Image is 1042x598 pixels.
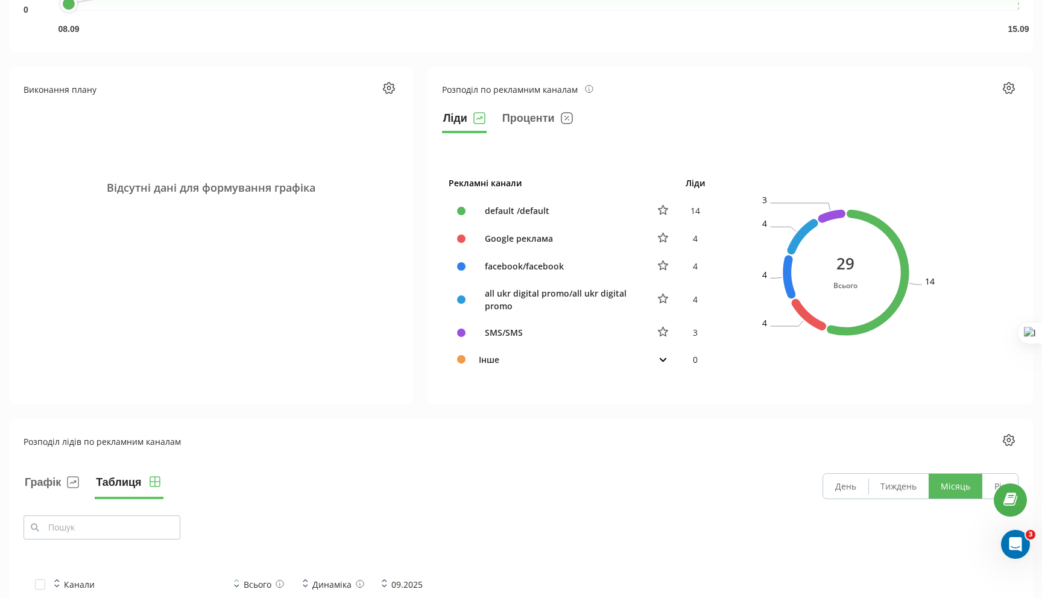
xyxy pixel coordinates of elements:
[1008,24,1029,34] text: 15.09
[762,269,767,280] text: 4
[479,326,640,339] div: SMS/SMS
[24,435,181,448] div: Розподіл лідів по рекламним каналам
[479,287,640,312] div: all ukr digital promo/all ukr digital promo
[929,474,982,499] button: Місяць
[24,109,399,266] div: Відсутні дані для формування графіка
[762,218,767,229] text: 4
[762,194,767,206] text: 3
[823,474,868,499] button: День
[679,225,712,253] td: 4
[925,275,935,287] text: 14
[303,578,364,591] div: Динаміка
[58,24,79,34] text: 08.09
[24,5,28,14] text: 0
[1001,530,1030,559] iframe: Intercom live chat
[1026,530,1035,540] span: 3
[479,260,640,272] div: facebook/facebook
[24,473,80,499] button: Графік
[679,197,712,225] td: 14
[479,204,640,217] div: default /default
[679,280,712,319] td: 4
[833,279,857,291] div: Всього
[442,109,487,133] button: Ліди
[472,347,647,373] td: Інше
[95,473,163,499] button: Таблиця
[679,253,712,280] td: 4
[24,83,96,96] div: Виконання плану
[479,232,640,245] div: Google реклама
[24,515,180,540] input: Пошук
[442,83,593,96] div: Розподіл по рекламним каналам
[679,319,712,347] td: 3
[234,578,284,591] div: Всього
[762,317,767,329] text: 4
[833,252,857,274] div: 29
[679,169,712,197] th: Ліди
[442,169,679,197] th: Рекламні канали
[64,578,95,591] div: Канали
[382,578,423,591] div: 09.2025
[868,474,929,499] button: Тиждень
[501,109,574,133] button: Проценти
[679,347,712,373] td: 0
[982,474,1018,499] button: Рік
